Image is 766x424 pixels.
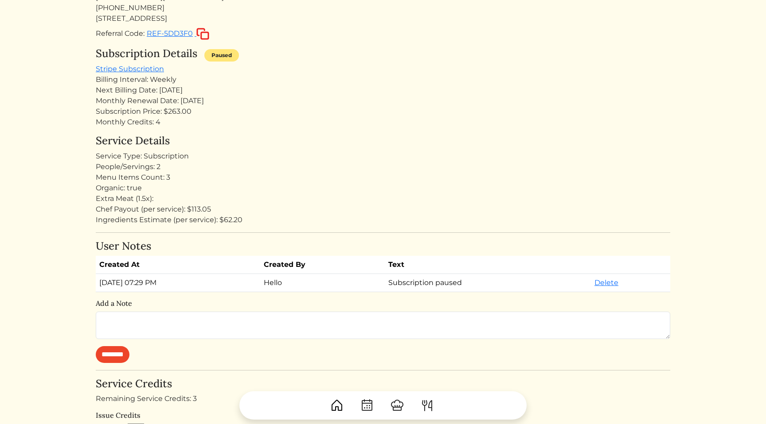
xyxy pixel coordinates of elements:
span: Referral Code: [96,29,145,38]
img: CalendarDots-5bcf9d9080389f2a281d69619e1c85352834be518fbc73d9501aef674afc0d57.svg [360,398,374,412]
img: ForkKnife-55491504ffdb50bab0c1e09e7649658475375261d09fd45db06cec23bce548bf.svg [420,398,434,412]
h6: Add a Note [96,299,670,308]
div: Next Billing Date: [DATE] [96,85,670,96]
div: Subscription Price: $263.00 [96,106,670,117]
div: Extra Meat (1.5x): [96,193,670,204]
img: ChefHat-a374fb509e4f37eb0702ca99f5f64f3b6956810f32a249b33092029f8484b388.svg [390,398,404,412]
div: [PHONE_NUMBER] [96,3,670,13]
th: Text [385,256,591,274]
div: Menu Items Count: 3 [96,172,670,183]
img: House-9bf13187bcbb5817f509fe5e7408150f90897510c4275e13d0d5fca38e0b5951.svg [330,398,344,412]
div: People/Servings: 2 [96,162,670,172]
div: Monthly Renewal Date: [DATE] [96,96,670,106]
td: Hello [260,274,385,292]
div: Chef Payout (per service): $113.05 [96,204,670,215]
th: Created At [96,256,260,274]
h4: Service Details [96,135,670,147]
div: Service Type: Subscription [96,151,670,162]
button: REF-5DD3F0 [146,27,210,40]
a: Delete [594,278,618,287]
span: REF-5DD3F0 [147,29,193,38]
h4: Service Credits [96,378,670,390]
div: Organic: true [96,183,670,193]
div: Monthly Credits: 4 [96,117,670,127]
th: Created By [260,256,385,274]
div: Billing Interval: Weekly [96,74,670,85]
a: Stripe Subscription [96,65,164,73]
div: [STREET_ADDRESS] [96,13,670,24]
div: Ingredients Estimate (per service): $62.20 [96,215,670,225]
img: copy-c88c4d5ff2289bbd861d3078f624592c1430c12286b036973db34a3c10e19d95.svg [196,28,209,40]
td: [DATE] 07:29 PM [96,274,260,292]
h4: User Notes [96,240,670,253]
div: Paused [204,49,239,62]
h4: Subscription Details [96,47,197,60]
td: Subscription paused [385,274,591,292]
